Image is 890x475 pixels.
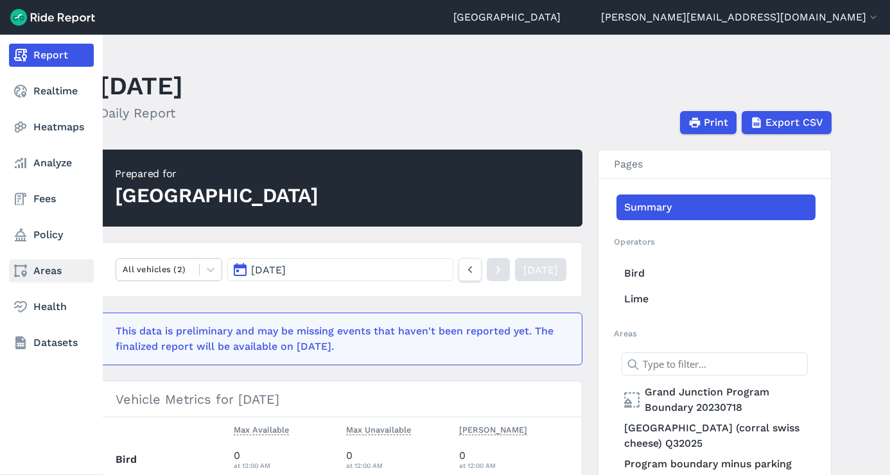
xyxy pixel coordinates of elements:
[234,422,289,435] span: Max Available
[622,352,808,376] input: Type to filter...
[100,103,183,123] h2: Daily Report
[234,460,336,471] div: at 12:00 AM
[346,422,411,435] span: Max Unavailable
[9,44,94,67] a: Report
[9,223,94,246] a: Policy
[459,422,527,435] span: [PERSON_NAME]
[116,324,559,354] div: This data is preliminary and may be missing events that haven't been reported yet. The finalized ...
[614,236,816,248] h2: Operators
[598,150,831,179] h3: Pages
[765,115,823,130] span: Export CSV
[346,460,449,471] div: at 12:00 AM
[9,259,94,282] a: Areas
[616,382,816,418] a: Grand Junction Program Boundary 20230718
[742,111,832,134] button: Export CSV
[515,258,566,281] a: [DATE]
[234,448,336,471] div: 0
[10,9,95,26] img: Ride Report
[100,381,582,417] h3: Vehicle Metrics for [DATE]
[227,258,453,281] button: [DATE]
[346,448,449,471] div: 0
[251,264,286,276] span: [DATE]
[704,115,728,130] span: Print
[616,261,816,286] a: Bird
[9,187,94,211] a: Fees
[346,422,411,438] button: Max Unavailable
[453,10,561,25] a: [GEOGRAPHIC_DATA]
[614,327,816,340] h2: Areas
[601,10,880,25] button: [PERSON_NAME][EMAIL_ADDRESS][DOMAIN_NAME]
[616,418,816,454] a: [GEOGRAPHIC_DATA] (corral swiss cheese) Q32025
[115,182,318,210] div: [GEOGRAPHIC_DATA]
[616,286,816,312] a: Lime
[234,422,289,438] button: Max Available
[9,295,94,318] a: Health
[100,68,183,103] h1: [DATE]
[616,194,816,220] a: Summary
[680,111,737,134] button: Print
[459,422,527,438] button: [PERSON_NAME]
[115,166,318,182] div: Prepared for
[459,460,567,471] div: at 12:00 AM
[9,80,94,103] a: Realtime
[9,116,94,139] a: Heatmaps
[9,331,94,354] a: Datasets
[9,151,94,175] a: Analyze
[459,448,567,471] div: 0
